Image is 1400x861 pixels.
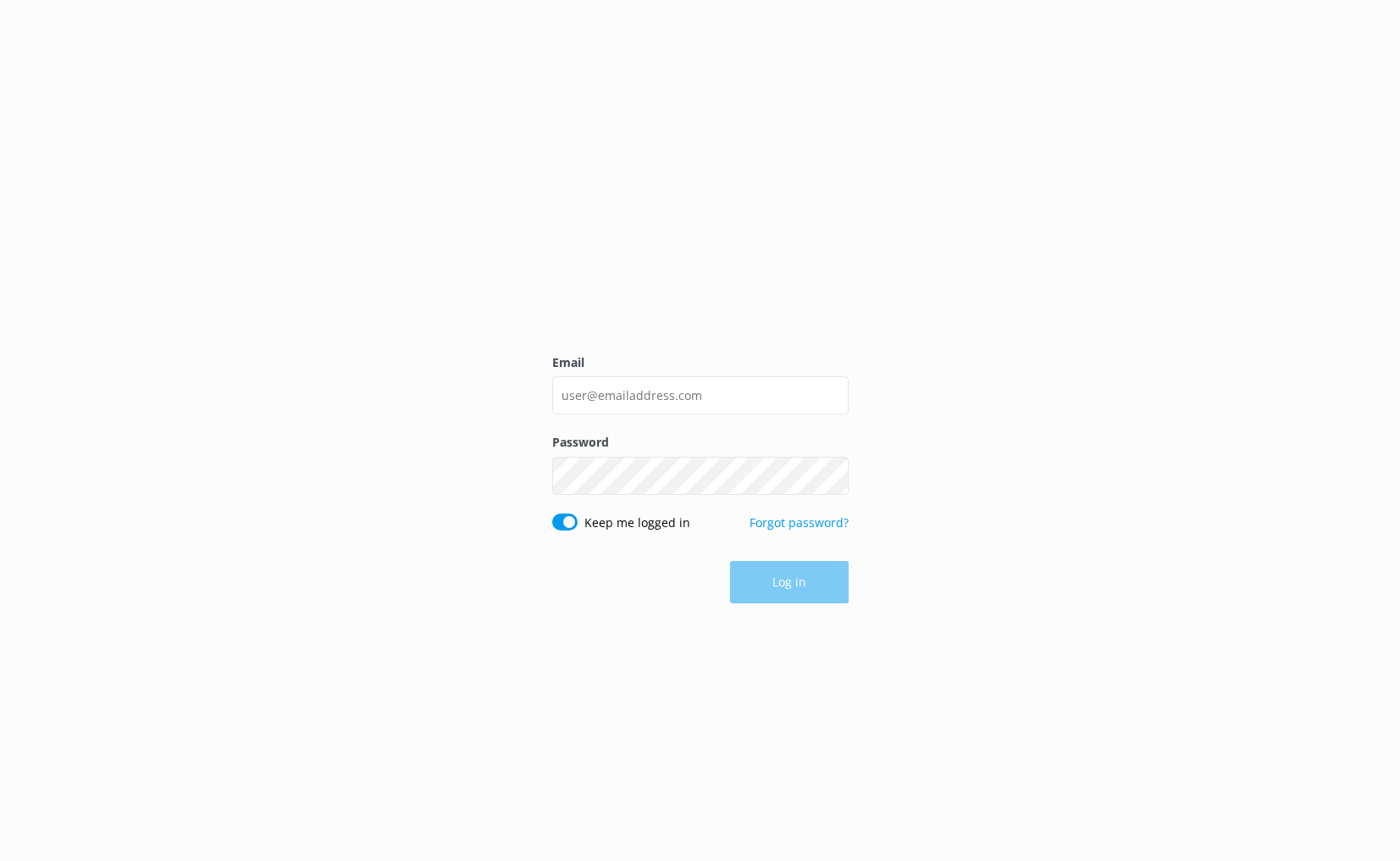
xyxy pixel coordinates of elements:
button: Show password [815,458,849,492]
label: Email [552,353,849,372]
a: Forgot password? [750,514,849,530]
label: Password [552,433,849,452]
input: user@emailaddress.com [552,376,849,414]
label: Keep me logged in [584,514,690,532]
